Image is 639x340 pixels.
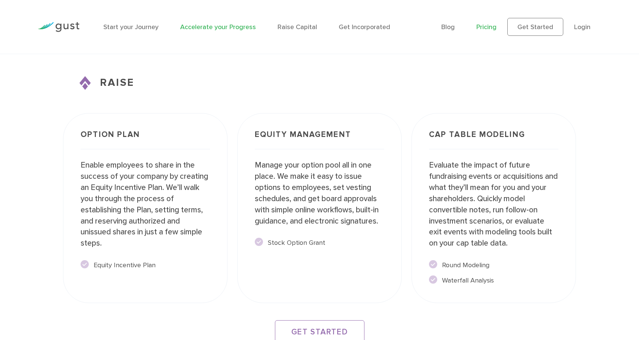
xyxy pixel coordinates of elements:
[38,22,79,32] img: Gust Logo
[180,23,256,31] a: Accelerate your Progress
[255,238,384,248] li: Stock Option Grant
[429,131,558,149] h3: Cap Table Modeling
[507,18,563,36] a: Get Started
[574,23,591,31] a: Login
[79,76,91,90] img: Raise Icon X2
[103,23,159,31] a: Start your Journey
[429,275,558,286] li: Waterfall Analysis
[63,75,576,91] h3: RAISE
[339,23,390,31] a: Get Incorporated
[476,23,497,31] a: Pricing
[81,131,210,149] h3: Option Plan
[81,160,210,249] p: Enable employees to share in the success of your company by creating an Equity Incentive Plan. We...
[81,260,210,270] li: Equity Incentive Plan
[429,260,558,270] li: Round Modeling
[278,23,317,31] a: Raise Capital
[255,131,384,149] h3: Equity Management
[255,160,384,227] p: Manage your option pool all in one place. We make it easy to issue options to employees, set vest...
[441,23,455,31] a: Blog
[429,160,558,249] p: Evaluate the impact of future fundraising events or acquisitions and what they’ll mean for you an...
